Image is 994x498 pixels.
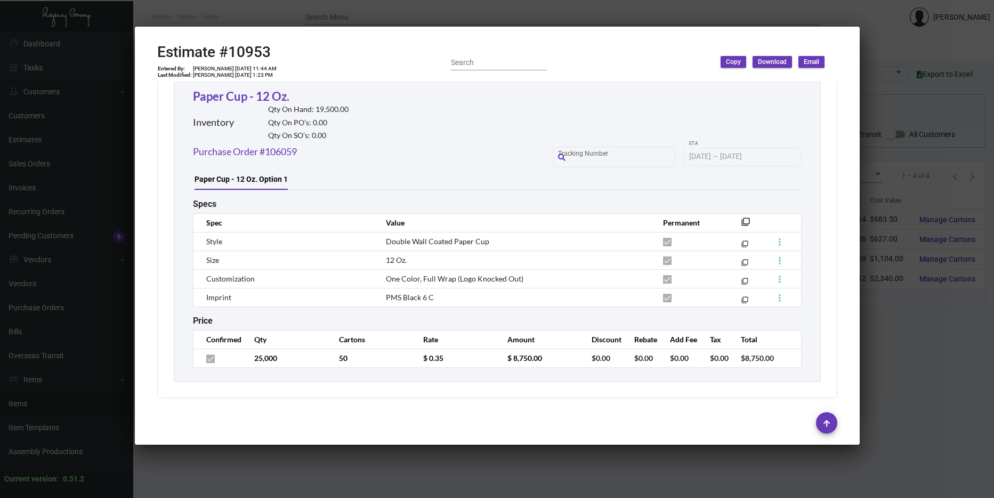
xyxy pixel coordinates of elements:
span: $8,750.00 [741,354,774,363]
h2: Specs [193,199,216,209]
th: Rate [413,330,497,349]
span: $0.00 [634,354,653,363]
mat-icon: filter_none [741,221,750,229]
span: Download [758,58,787,67]
span: Double Wall Coated Paper Cup [386,237,489,246]
th: Qty [244,330,328,349]
th: Discount [581,330,624,349]
th: Amount [497,330,581,349]
th: Spec [193,213,375,232]
th: Total [730,330,776,349]
span: PMS Black 6 C [386,293,434,302]
mat-icon: filter_none [741,261,748,268]
h2: Qty On SO’s: 0.00 [268,131,349,140]
span: 12 Oz. [386,255,407,264]
span: – [713,152,718,161]
td: [PERSON_NAME] [DATE] 1:23 PM [192,72,277,78]
th: Permanent [652,213,725,232]
span: Email [804,58,819,67]
span: Size [206,255,219,264]
span: Imprint [206,293,231,302]
mat-icon: filter_none [741,243,748,250]
h2: Inventory [193,117,234,128]
button: Email [798,56,825,68]
mat-icon: filter_none [741,299,748,306]
td: Last Modified: [157,72,192,78]
th: Tax [699,330,730,349]
h2: Price [193,316,213,326]
button: Copy [721,56,746,68]
input: Start date [689,152,711,161]
h2: Qty On Hand: 19,500.00 [268,105,349,114]
input: End date [720,152,771,161]
div: Paper Cup - 12 Oz. Option 1 [195,174,288,185]
mat-icon: filter_none [741,280,748,287]
div: Current version: [4,473,59,485]
td: [PERSON_NAME] [DATE] 11:44 AM [192,66,277,72]
span: Copy [726,58,741,67]
button: Download [753,56,792,68]
span: Style [206,237,222,246]
a: Paper Cup - 12 Oz. [193,89,289,103]
th: Value [375,213,652,232]
h2: Estimate #10953 [157,43,277,61]
h2: Qty On PO’s: 0.00 [268,118,349,127]
th: Confirmed [193,330,244,349]
a: Purchase Order #106059 [193,144,297,159]
span: $0.00 [710,354,729,363]
span: Customization [206,274,255,283]
span: $0.00 [592,354,610,363]
span: $0.00 [670,354,689,363]
span: One Color, Full Wrap (Logo Knocked Out) [386,274,523,283]
th: Add Fee [659,330,699,349]
div: 0.51.2 [63,473,84,485]
td: Entered By: [157,66,192,72]
th: Cartons [328,330,413,349]
th: Rebate [624,330,659,349]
